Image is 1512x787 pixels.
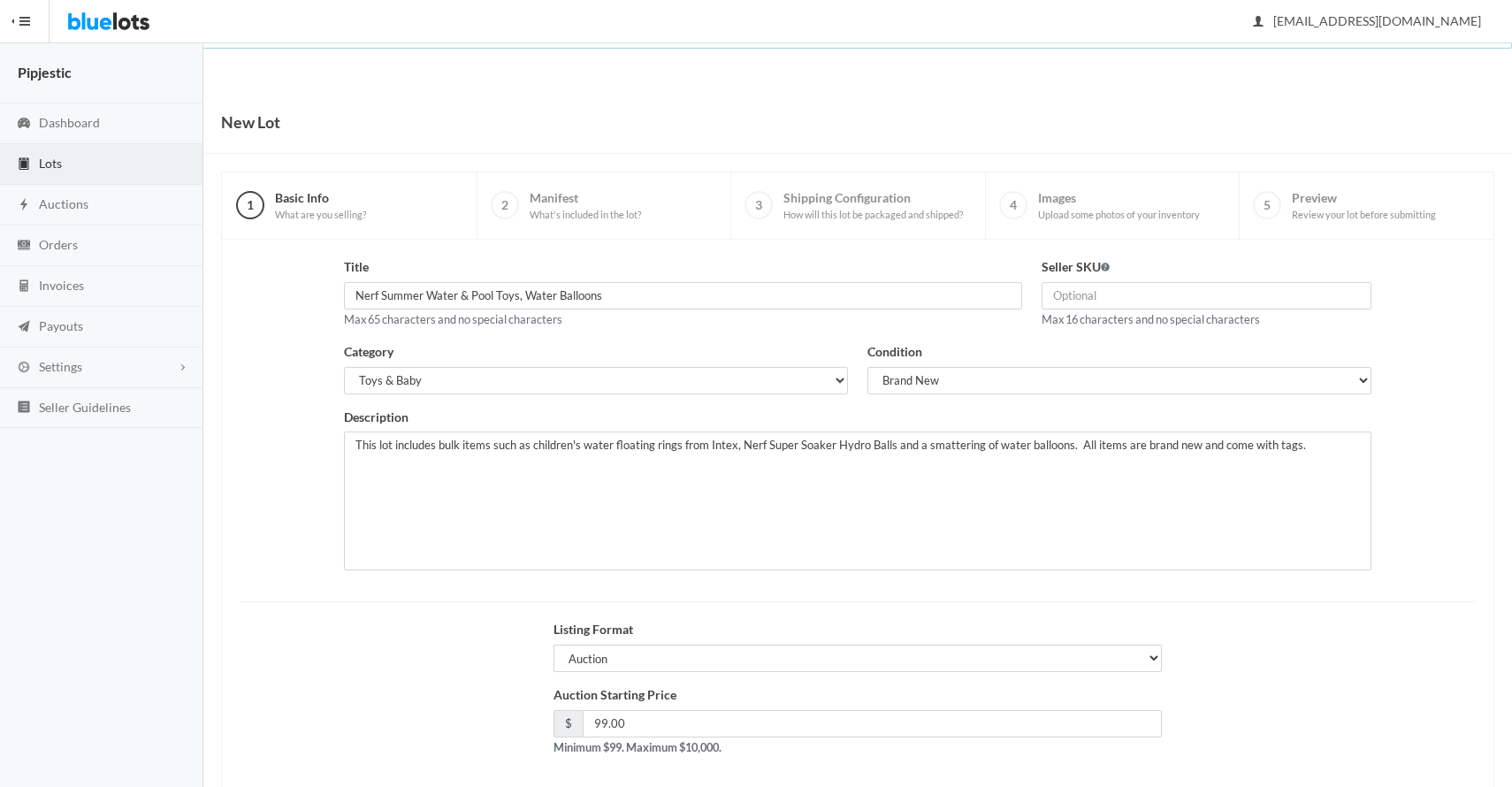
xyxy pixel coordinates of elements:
[15,319,33,336] ion-icon: paper plane
[783,190,963,221] span: Shipping Configuration
[1042,257,1110,278] label: Seller SKU
[745,191,773,219] span: 3
[1042,312,1260,326] small: Max 16 characters and no special characters
[344,408,409,428] label: Description
[554,685,676,706] label: Auction Starting Price
[39,400,131,415] span: Seller Guidelines
[1249,14,1267,31] ion-icon: person
[236,191,264,219] span: 1
[530,209,641,221] span: What's included in the lot?
[15,238,33,255] ion-icon: cash
[999,191,1027,219] span: 4
[1292,209,1436,221] span: Review your lot before submitting
[221,109,280,135] h1: New Lot
[344,282,1022,309] input: e.g. North Face, Polarmax and More Women's Winter Apparel
[15,116,33,133] ion-icon: speedometer
[39,196,88,211] span: Auctions
[39,318,83,333] span: Payouts
[344,312,562,326] small: Max 65 characters and no special characters
[39,359,82,374] span: Settings
[275,190,366,221] span: Basic Info
[554,710,583,737] span: $
[39,237,78,252] span: Orders
[867,342,922,363] label: Condition
[1292,190,1436,221] span: Preview
[344,257,369,278] label: Title
[39,115,100,130] span: Dashboard
[491,191,519,219] span: 2
[1038,209,1200,221] span: Upload some photos of your inventory
[275,209,366,221] span: What are you selling?
[783,209,963,221] span: How will this lot be packaged and shipped?
[554,620,633,640] label: Listing Format
[1038,190,1200,221] span: Images
[344,432,1371,570] textarea: This lot includes bulk items such as children's water floating rings from Intex, Nerf Super Soake...
[39,278,84,293] span: Invoices
[18,64,72,80] strong: Pipjestic
[530,190,641,221] span: Manifest
[1042,282,1371,309] input: Optional
[15,360,33,377] ion-icon: cog
[1253,191,1281,219] span: 5
[15,197,33,214] ion-icon: flash
[583,710,1162,737] input: 0
[344,342,393,363] label: Category
[15,279,33,295] ion-icon: calculator
[15,157,33,173] ion-icon: clipboard
[15,400,33,416] ion-icon: list box
[1254,13,1481,28] span: [EMAIL_ADDRESS][DOMAIN_NAME]
[39,156,62,171] span: Lots
[554,740,722,754] strong: Minimum $99. Maximum $10,000.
